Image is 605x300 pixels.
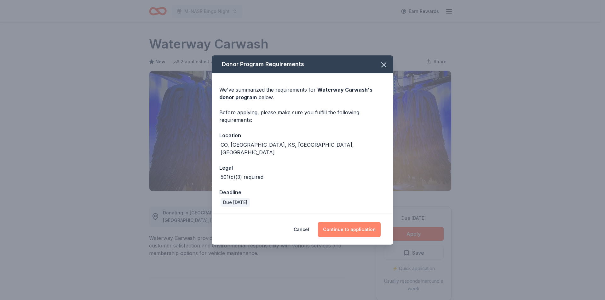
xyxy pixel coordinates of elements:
[221,173,263,181] div: 501(c)(3) required
[219,109,386,124] div: Before applying, please make sure you fulfill the following requirements:
[212,55,393,73] div: Donor Program Requirements
[221,141,386,156] div: CO, [GEOGRAPHIC_DATA], KS, [GEOGRAPHIC_DATA], [GEOGRAPHIC_DATA]
[219,164,386,172] div: Legal
[219,188,386,196] div: Deadline
[318,222,381,237] button: Continue to application
[294,222,309,237] button: Cancel
[219,131,386,139] div: Location
[221,198,250,207] div: Due [DATE]
[219,86,386,101] div: We've summarized the requirements for below.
